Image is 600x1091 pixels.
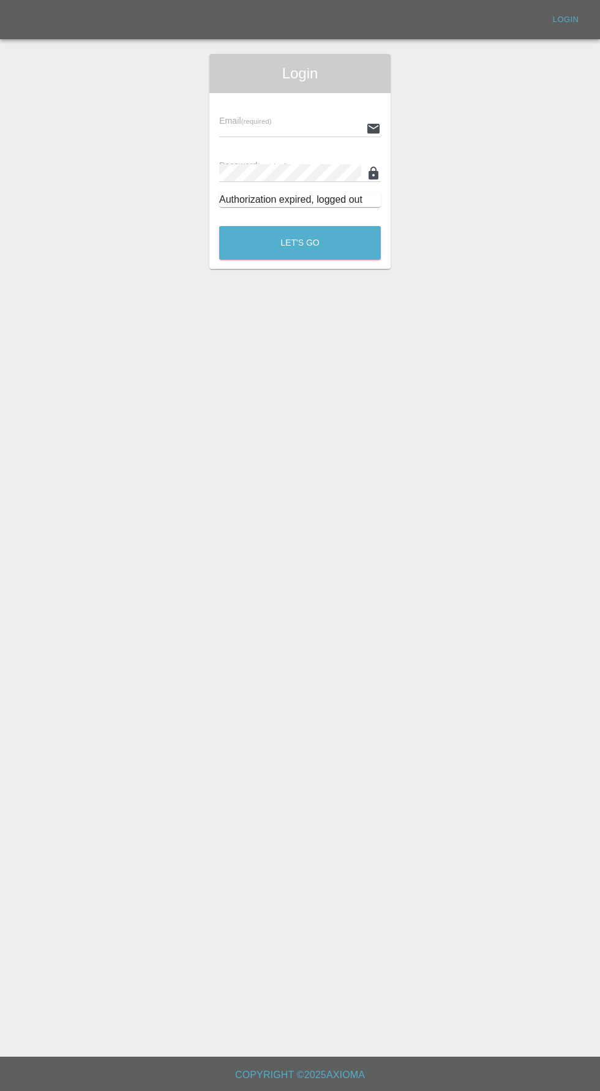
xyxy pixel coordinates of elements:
span: Password [219,160,288,170]
h6: Copyright © 2025 Axioma [10,1066,590,1084]
span: Email [219,116,271,126]
div: Authorization expired, logged out [219,192,381,207]
a: Login [546,10,585,29]
button: Let's Go [219,226,381,260]
small: (required) [258,162,288,170]
span: Login [219,64,381,83]
small: (required) [241,118,272,125]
